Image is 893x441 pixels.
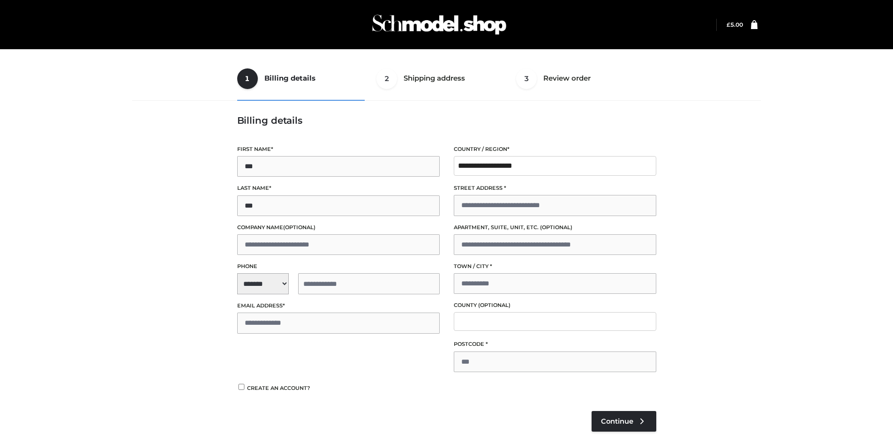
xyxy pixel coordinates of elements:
[727,21,743,28] a: £5.00
[601,417,633,426] span: Continue
[369,6,510,43] img: Schmodel Admin 964
[237,115,656,126] h3: Billing details
[237,301,440,310] label: Email address
[247,385,310,391] span: Create an account?
[237,184,440,193] label: Last name
[237,145,440,154] label: First name
[727,21,730,28] span: £
[454,223,656,232] label: Apartment, suite, unit, etc.
[478,302,510,308] span: (optional)
[540,224,572,231] span: (optional)
[454,184,656,193] label: Street address
[454,145,656,154] label: Country / Region
[237,223,440,232] label: Company name
[454,301,656,310] label: County
[454,262,656,271] label: Town / City
[283,224,315,231] span: (optional)
[592,411,656,432] a: Continue
[237,384,246,390] input: Create an account?
[237,262,440,271] label: Phone
[727,21,743,28] bdi: 5.00
[454,340,656,349] label: Postcode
